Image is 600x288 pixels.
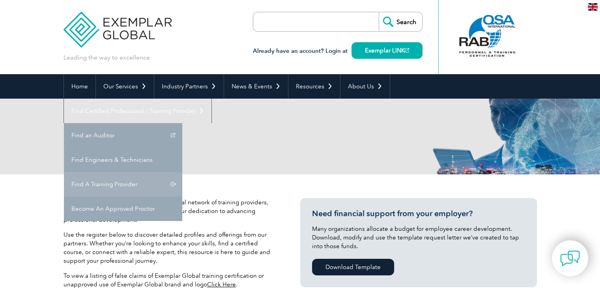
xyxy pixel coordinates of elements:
[351,42,422,59] a: Exemplar LINK
[64,123,182,148] a: Find an Auditor
[288,74,340,99] a: Resources
[64,74,95,99] a: Home
[312,209,525,219] h3: Need financial support from your employer?
[154,74,224,99] a: Industry Partners
[560,249,580,268] img: contact-chat.png
[64,148,182,172] a: Find Engineers & Technicians
[312,224,525,251] p: Many organizations allocate a budget for employee career development. Download, modify and use th...
[64,196,182,221] a: Become An Approved Proctor
[253,46,422,56] h3: Already have an account? Login at
[224,74,288,99] a: News & Events
[96,74,154,99] a: Our Services
[64,53,150,62] p: Leading the way to excellence
[588,3,598,11] img: en
[64,99,211,123] a: Find Certified Professional / Training Provider
[379,12,422,31] input: Search
[64,230,277,265] p: Use the register below to discover detailed profiles and offerings from our partners. Whether you...
[312,259,394,275] a: Download Template
[340,74,390,99] a: About Us
[64,172,182,196] a: Find A Training Provider
[207,281,236,288] a: Click Here
[405,48,409,52] img: open_square.png
[64,130,395,143] h2: Client Register
[64,198,277,224] p: Exemplar Global proudly works with a global network of training providers, consultants, and organ...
